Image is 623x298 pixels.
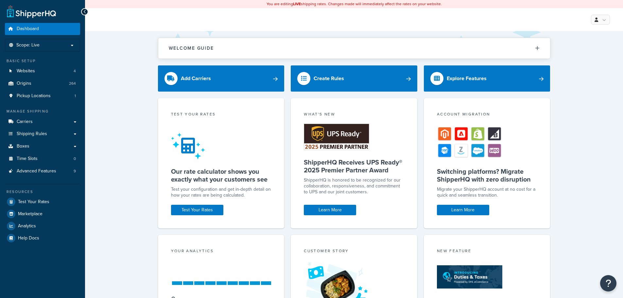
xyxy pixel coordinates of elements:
span: Marketplace [18,211,43,217]
a: Pickup Locations1 [5,90,80,102]
span: Analytics [18,223,36,229]
a: Add Carriers [158,65,285,92]
button: Open Resource Center [600,275,616,291]
span: Time Slots [17,156,38,162]
div: Test your rates [171,111,271,119]
div: Migrate your ShipperHQ account at no cost for a quick and seamless transition. [437,186,537,198]
div: Account Migration [437,111,537,119]
span: Scope: Live [16,43,40,48]
span: 1 [75,93,76,99]
a: Learn More [304,205,356,215]
span: Test Your Rates [18,199,49,205]
span: Shipping Rules [17,131,47,137]
a: Shipping Rules [5,128,80,140]
span: Boxes [17,144,29,149]
li: Origins [5,78,80,90]
span: Origins [17,81,31,86]
h5: ShipperHQ Receives UPS Ready® 2025 Premier Partner Award [304,158,404,174]
a: Origins264 [5,78,80,90]
a: Marketplace [5,208,80,220]
li: Time Slots [5,153,80,165]
span: 264 [69,81,76,86]
span: Websites [17,68,35,74]
h5: Our rate calculator shows you exactly what your customers see [171,167,271,183]
a: Create Rules [291,65,417,92]
a: Test Your Rates [171,205,223,215]
span: Pickup Locations [17,93,51,99]
span: Carriers [17,119,33,125]
span: Help Docs [18,236,39,241]
span: Advanced Features [17,168,56,174]
li: Pickup Locations [5,90,80,102]
h5: Switching platforms? Migrate ShipperHQ with zero disruption [437,167,537,183]
a: Advanced Features9 [5,165,80,177]
a: Websites4 [5,65,80,77]
h2: Welcome Guide [169,46,214,51]
div: Resources [5,189,80,195]
span: 0 [74,156,76,162]
a: Boxes [5,140,80,152]
a: Analytics [5,220,80,232]
div: Test your configuration and get in-depth detail on how your rates are being calculated. [171,186,271,198]
span: 4 [74,68,76,74]
div: What's New [304,111,404,119]
a: Learn More [437,205,489,215]
p: ShipperHQ is honored to be recognized for our collaboration, responsiveness, and commitment to UP... [304,177,404,195]
div: Add Carriers [181,74,211,83]
div: Customer Story [304,248,404,255]
div: Basic Setup [5,58,80,64]
li: Websites [5,65,80,77]
button: Welcome Guide [158,38,550,59]
a: Explore Features [424,65,550,92]
div: Create Rules [314,74,344,83]
div: Your Analytics [171,248,271,255]
div: Explore Features [447,74,487,83]
li: Advanced Features [5,165,80,177]
a: Test Your Rates [5,196,80,208]
span: Dashboard [17,26,39,32]
a: Time Slots0 [5,153,80,165]
a: Help Docs [5,232,80,244]
a: Carriers [5,116,80,128]
div: New Feature [437,248,537,255]
a: Dashboard [5,23,80,35]
b: LIVE [293,1,301,7]
div: Manage Shipping [5,109,80,114]
span: 9 [74,168,76,174]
